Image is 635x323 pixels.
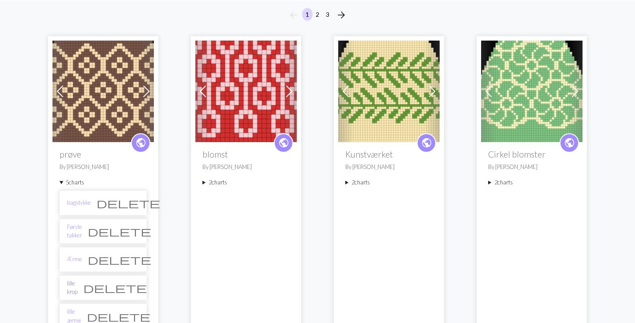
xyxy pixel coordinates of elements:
span: delete [83,282,147,294]
summary: 2charts [202,178,290,187]
button: Delete chart [82,223,157,240]
h2: Cirkel blomster [488,149,575,159]
button: 3 [322,8,333,21]
a: bagstykke [52,86,154,94]
button: Delete chart [78,279,153,296]
i: public [564,134,575,152]
span: delete [88,253,151,266]
button: Delete chart [91,195,166,211]
img: bagstykke [52,41,154,142]
a: bagstykke [67,199,91,207]
nav: Page navigation [285,8,350,22]
a: front og bag [338,86,440,94]
button: Delete chart [82,251,157,268]
p: By [PERSON_NAME] [60,163,147,171]
a: public [131,133,150,153]
summary: 5charts [60,178,147,187]
i: public [135,134,146,152]
p: By [PERSON_NAME] [202,163,290,171]
span: delete [88,225,151,237]
img: front og bag [195,41,297,142]
p: By [PERSON_NAME] [345,163,433,171]
h2: blomst [202,149,290,159]
button: 1 [302,8,313,21]
a: front og bag [195,86,297,94]
button: 2 [312,8,323,21]
span: public [278,136,289,150]
a: Front og bag [481,86,583,94]
span: delete [97,197,160,209]
span: public [135,136,146,150]
h2: Kunstværket [345,149,433,159]
summary: 2charts [488,178,575,187]
img: Front og bag [481,41,583,142]
span: public [421,136,432,150]
i: public [278,134,289,152]
span: arrow_forward [336,9,347,21]
a: public [417,133,436,153]
span: public [564,136,575,150]
a: Ærme [67,255,82,263]
a: lille krop [67,279,78,296]
p: By [PERSON_NAME] [488,163,575,171]
a: public [560,133,579,153]
a: public [274,133,293,153]
i: public [421,134,432,152]
i: Next [336,10,347,20]
a: Første takker [67,223,82,240]
img: front og bag [338,41,440,142]
summary: 2charts [345,178,433,187]
button: Next [332,8,350,22]
h2: prøve [60,149,147,159]
span: delete [87,310,150,323]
